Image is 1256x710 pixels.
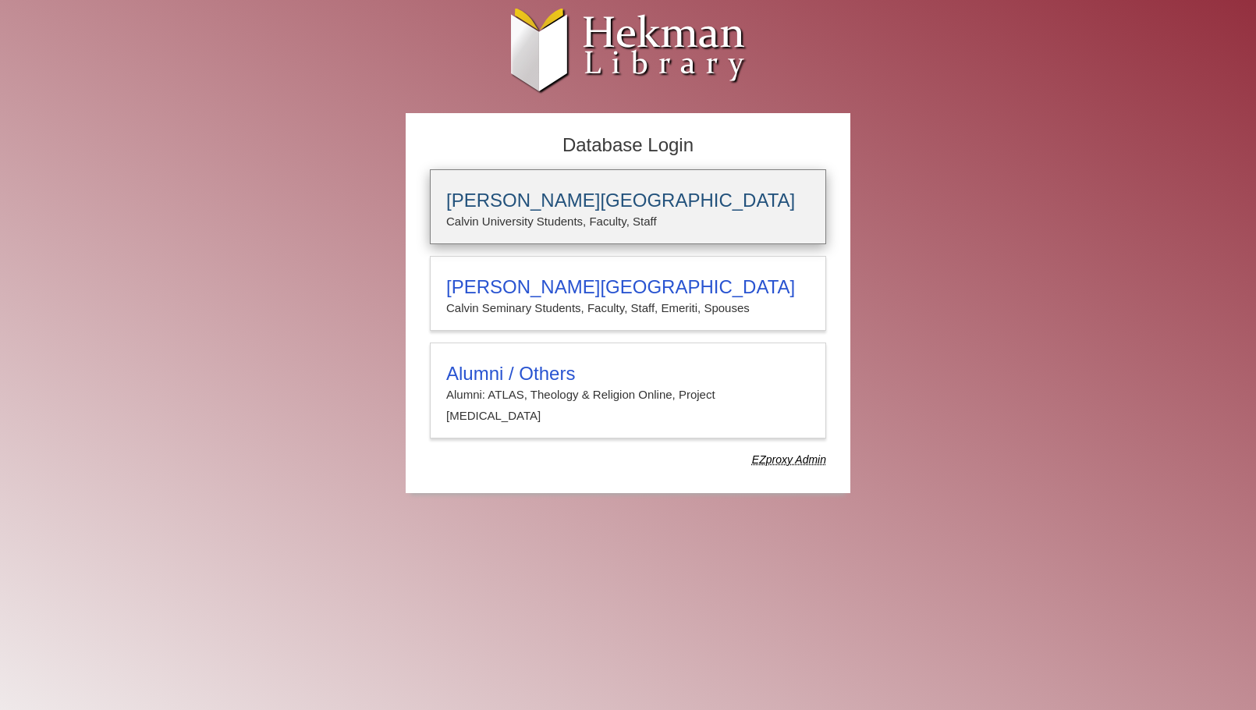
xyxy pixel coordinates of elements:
[446,363,810,385] h3: Alumni / Others
[446,190,810,211] h3: [PERSON_NAME][GEOGRAPHIC_DATA]
[446,276,810,298] h3: [PERSON_NAME][GEOGRAPHIC_DATA]
[446,298,810,318] p: Calvin Seminary Students, Faculty, Staff, Emeriti, Spouses
[446,385,810,426] p: Alumni: ATLAS, Theology & Religion Online, Project [MEDICAL_DATA]
[430,169,826,244] a: [PERSON_NAME][GEOGRAPHIC_DATA]Calvin University Students, Faculty, Staff
[422,130,834,162] h2: Database Login
[446,211,810,232] p: Calvin University Students, Faculty, Staff
[752,453,826,466] dfn: Use Alumni login
[446,363,810,426] summary: Alumni / OthersAlumni: ATLAS, Theology & Religion Online, Project [MEDICAL_DATA]
[430,256,826,331] a: [PERSON_NAME][GEOGRAPHIC_DATA]Calvin Seminary Students, Faculty, Staff, Emeriti, Spouses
